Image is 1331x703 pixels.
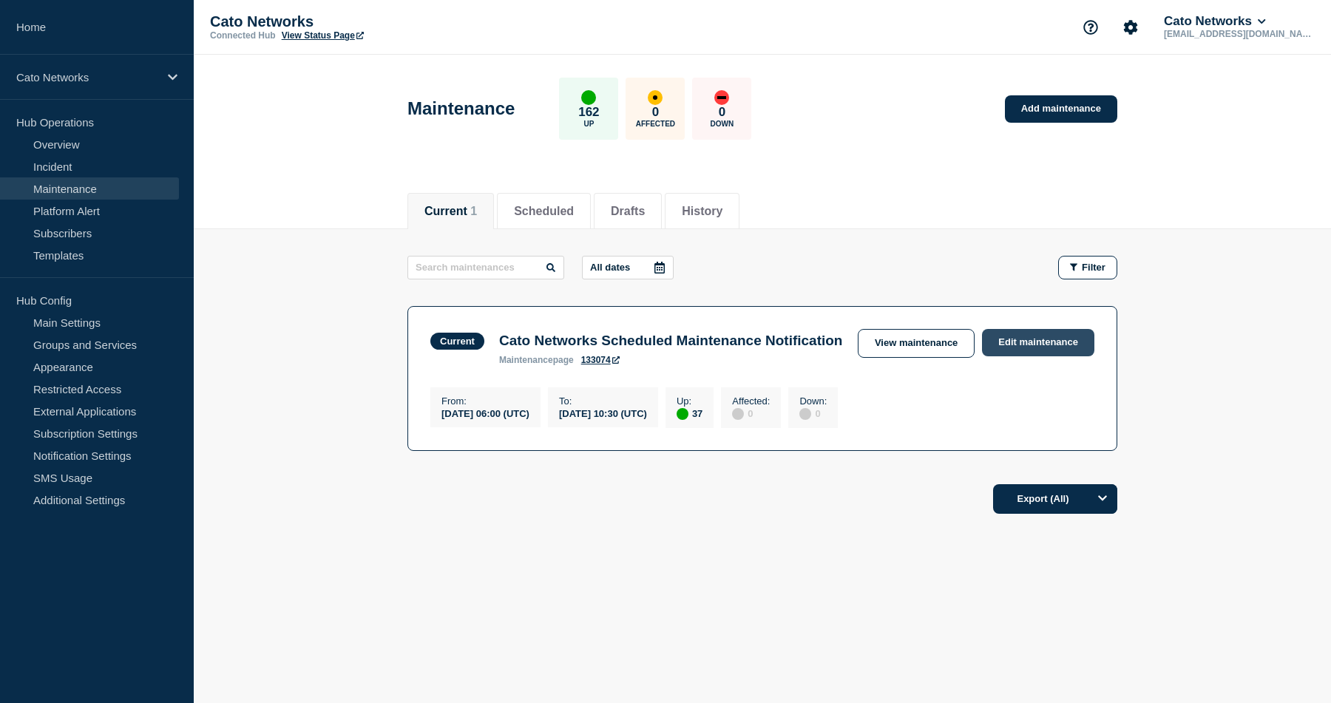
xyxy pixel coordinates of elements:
div: affected [648,90,663,105]
div: 0 [799,407,827,420]
div: Current [440,336,475,347]
p: Affected [636,120,675,128]
div: disabled [799,408,811,420]
p: [EMAIL_ADDRESS][DOMAIN_NAME] [1161,29,1315,39]
a: View maintenance [858,329,975,358]
p: Affected : [732,395,770,407]
p: From : [441,395,529,407]
a: View Status Page [282,30,364,41]
div: 0 [732,407,770,420]
p: All dates [590,262,630,273]
div: up [581,90,596,105]
input: Search maintenances [407,256,564,279]
span: maintenance [499,355,553,365]
a: Add maintenance [1005,95,1117,123]
button: Filter [1058,256,1117,279]
div: 37 [677,407,702,420]
button: Export (All) [993,484,1117,514]
p: Up [583,120,594,128]
button: Options [1088,484,1117,514]
div: up [677,408,688,420]
span: 1 [470,205,477,217]
p: Connected Hub [210,30,276,41]
button: All dates [582,256,674,279]
a: Edit maintenance [982,329,1094,356]
p: To : [559,395,647,407]
div: [DATE] 06:00 (UTC) [441,407,529,419]
p: 0 [719,105,725,120]
div: [DATE] 10:30 (UTC) [559,407,647,419]
p: Down [711,120,734,128]
span: Filter [1082,262,1105,273]
button: Cato Networks [1161,14,1269,29]
p: Cato Networks [210,13,506,30]
p: Down : [799,395,827,407]
div: down [714,90,729,105]
button: Account settings [1115,12,1146,43]
div: disabled [732,408,744,420]
h3: Cato Networks Scheduled Maintenance Notification [499,333,843,349]
p: 0 [652,105,659,120]
button: Current 1 [424,205,477,218]
button: History [682,205,722,218]
button: Scheduled [514,205,574,218]
p: Cato Networks [16,71,158,84]
button: Support [1075,12,1106,43]
p: page [499,355,574,365]
h1: Maintenance [407,98,515,119]
p: 162 [578,105,599,120]
button: Drafts [611,205,645,218]
a: 133074 [581,355,620,365]
p: Up : [677,395,702,407]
